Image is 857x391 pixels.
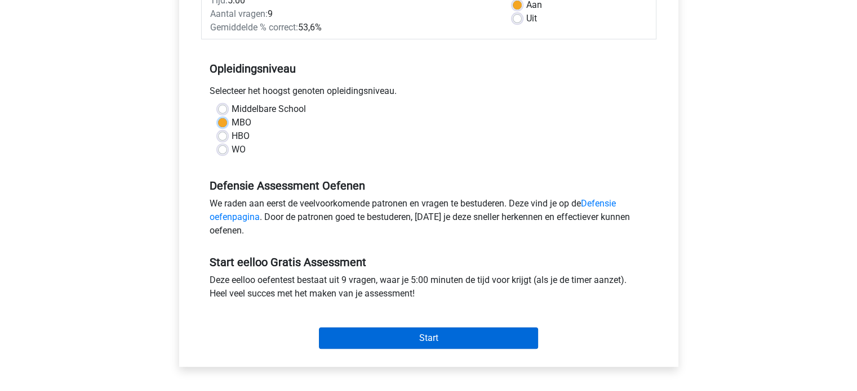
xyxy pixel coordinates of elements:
[210,255,648,269] h5: Start eelloo Gratis Assessment
[319,327,538,349] input: Start
[232,102,306,116] label: Middelbare School
[210,22,298,33] span: Gemiddelde % correct:
[202,7,504,21] div: 9
[210,179,648,192] h5: Defensie Assessment Oefenen
[232,129,250,143] label: HBO
[201,84,656,102] div: Selecteer het hoogst genoten opleidingsniveau.
[232,143,246,156] label: WO
[210,8,268,19] span: Aantal vragen:
[210,57,648,80] h5: Opleidingsniveau
[201,273,656,305] div: Deze eelloo oefentest bestaat uit 9 vragen, waar je 5:00 minuten de tijd voor krijgt (als je de t...
[526,12,537,25] label: Uit
[232,116,251,129] label: MBO
[202,21,504,34] div: 53,6%
[201,197,656,242] div: We raden aan eerst de veelvoorkomende patronen en vragen te bestuderen. Deze vind je op de . Door...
